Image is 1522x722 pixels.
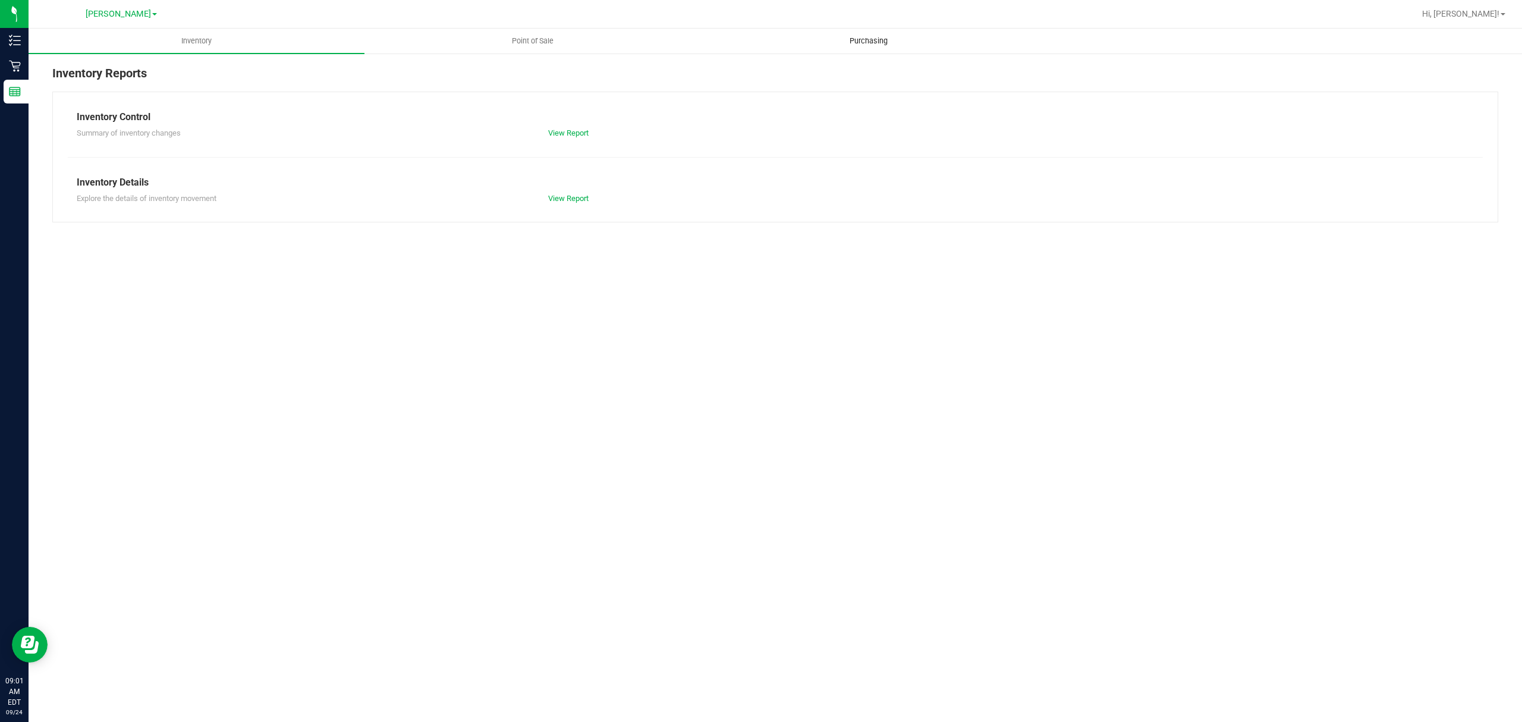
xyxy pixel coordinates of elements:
p: 09:01 AM EDT [5,676,23,708]
inline-svg: Inventory [9,34,21,46]
a: Purchasing [700,29,1036,54]
span: Hi, [PERSON_NAME]! [1422,9,1499,18]
a: Inventory [29,29,364,54]
div: Inventory Details [77,175,1474,190]
div: Inventory Reports [52,64,1498,92]
inline-svg: Reports [9,86,21,98]
span: Inventory [165,36,228,46]
a: View Report [548,128,589,137]
inline-svg: Retail [9,60,21,72]
span: Purchasing [834,36,904,46]
a: Point of Sale [364,29,700,54]
span: Point of Sale [496,36,570,46]
span: [PERSON_NAME] [86,9,151,19]
p: 09/24 [5,708,23,717]
span: Summary of inventory changes [77,128,181,137]
span: Explore the details of inventory movement [77,194,216,203]
a: View Report [548,194,589,203]
iframe: Resource center [12,627,48,663]
div: Inventory Control [77,110,1474,124]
